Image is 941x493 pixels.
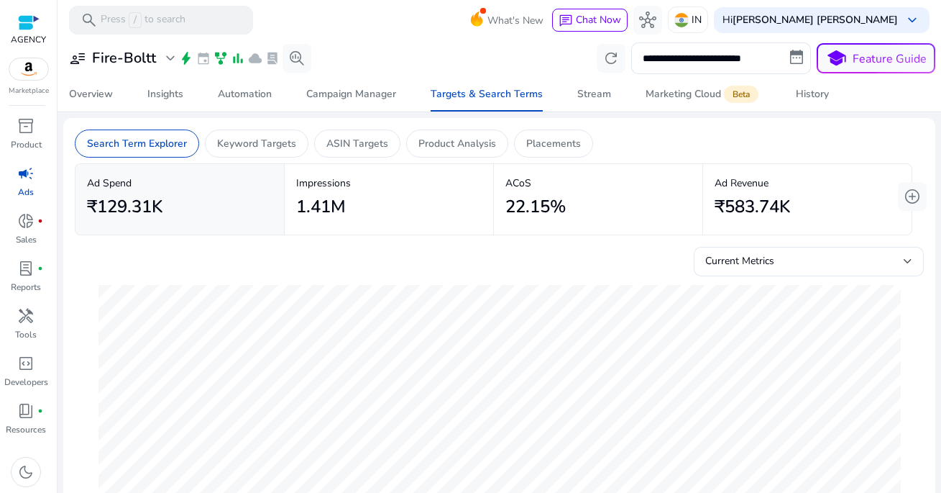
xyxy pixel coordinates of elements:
span: search_insights [288,50,306,67]
span: book_4 [17,402,35,420]
span: school [826,48,847,69]
span: search [81,12,98,29]
button: chatChat Now [552,9,628,32]
p: Ads [18,186,34,199]
p: Ad Revenue [715,176,900,191]
span: family_history [214,51,228,65]
button: add_circle [898,182,927,211]
b: [PERSON_NAME] [PERSON_NAME] [733,13,898,27]
button: schoolFeature Guide [817,43,935,73]
span: fiber_manual_record [37,218,43,224]
p: Press to search [101,12,185,28]
div: Campaign Manager [306,89,396,99]
button: hub [633,6,662,35]
span: code_blocks [17,355,35,372]
span: Chat Now [576,13,621,27]
span: cloud [248,51,262,65]
div: History [796,89,829,99]
div: Insights [147,89,183,99]
button: refresh [597,44,625,73]
div: Overview [69,89,113,99]
img: in.svg [674,13,689,27]
span: event [196,51,211,65]
span: hub [639,12,656,29]
div: Targets & Search Terms [431,89,543,99]
p: Developers [4,376,48,389]
p: Tools [15,328,37,341]
span: lab_profile [265,51,280,65]
span: bolt [179,51,193,65]
button: search_insights [283,44,311,73]
span: dark_mode [17,463,35,481]
span: keyboard_arrow_down [904,12,921,29]
span: add_circle [904,188,921,205]
p: ASIN Targets [326,136,388,151]
img: amazon.svg [9,58,48,80]
div: Automation [218,89,272,99]
h2: 1.41M [296,196,346,217]
span: handyman [17,307,35,325]
span: donut_small [17,212,35,230]
span: chat [559,14,573,28]
p: Impressions [296,176,482,191]
span: What's New [487,8,543,33]
p: Reports [11,281,41,294]
p: Feature Guide [853,50,927,68]
p: Search Term Explorer [87,136,187,151]
span: campaign [17,165,35,182]
span: bar_chart [231,51,245,65]
span: expand_more [162,50,179,67]
p: Resources [6,423,46,436]
p: Keyword Targets [217,136,296,151]
span: Current Metrics [705,254,774,268]
p: AGENCY [11,33,46,46]
p: Ad Spend [87,176,272,191]
h3: Fire-Boltt [92,50,156,67]
p: Marketplace [9,86,49,96]
p: IN [692,7,702,32]
h2: ₹583.74K [715,196,790,217]
h2: ₹129.31K [87,196,162,217]
span: lab_profile [17,260,35,277]
span: inventory_2 [17,117,35,135]
span: fiber_manual_record [37,266,43,271]
span: refresh [602,50,620,67]
p: Hi [722,15,898,25]
p: Sales [16,233,37,246]
span: fiber_manual_record [37,408,43,414]
p: Product [11,138,42,151]
div: Marketing Cloud [646,89,761,100]
p: Placements [526,136,581,151]
h2: 22.15% [505,196,566,217]
p: ACoS [505,176,691,191]
div: Stream [577,89,611,99]
p: Product Analysis [418,136,496,151]
span: user_attributes [69,50,86,67]
span: Beta [724,86,758,103]
span: / [129,12,142,28]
